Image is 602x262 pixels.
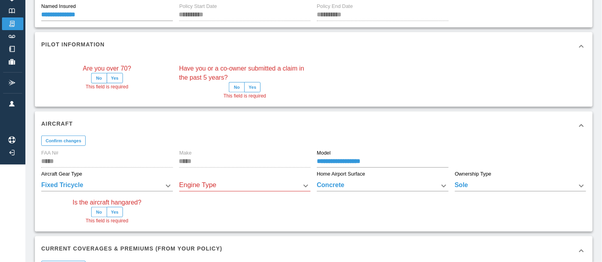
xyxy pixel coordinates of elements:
div: Aircraft [35,111,592,140]
label: FAA N# [41,150,58,157]
button: Confirm changes [41,136,86,146]
button: No [91,207,107,217]
label: Are you over 70? [83,64,131,73]
button: Yes [107,207,123,217]
label: Ownership Type [455,170,491,178]
h6: Aircraft [41,119,73,128]
label: Named Insured [41,3,76,10]
label: Make [179,150,192,157]
label: Have you or a co-owner submitted a claim in the past 5 years? [179,64,311,82]
button: No [91,73,107,83]
label: Policy Start Date [179,3,217,10]
span: This field is required [86,83,128,91]
div: Sole [455,180,587,191]
div: Fixed Tricycle [41,180,173,191]
div: Concrete [317,180,449,191]
button: Yes [244,82,261,92]
label: Home Airport Surface [317,170,365,178]
span: This field is required [86,217,128,225]
button: Yes [107,73,123,83]
label: Aircraft Gear Type [41,170,82,178]
label: Policy End Date [317,3,353,10]
label: Model [317,150,331,157]
h6: Pilot Information [41,40,105,49]
span: This field is required [224,92,266,100]
h6: Current Coverages & Premiums (from your policy) [41,244,222,253]
div: Pilot Information [35,32,592,61]
button: No [229,82,245,92]
label: Is the aircraft hangared? [73,198,141,207]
